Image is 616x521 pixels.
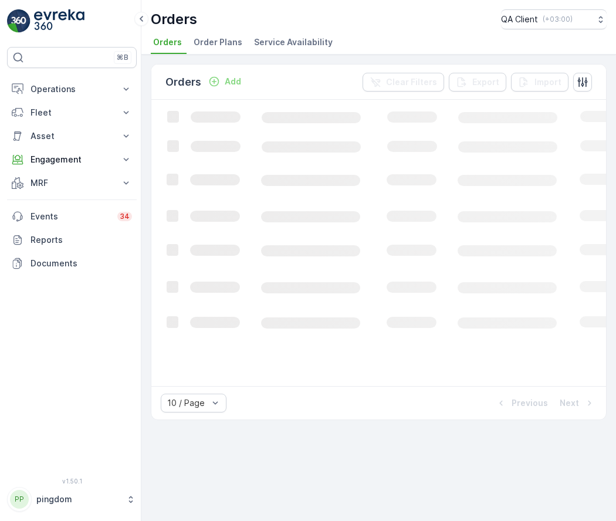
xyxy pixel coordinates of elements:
button: QA Client(+03:00) [501,9,607,29]
p: MRF [31,177,113,189]
img: logo_light-DOdMpM7g.png [34,9,84,33]
p: Export [472,76,499,88]
button: Import [511,73,568,92]
button: Asset [7,124,137,148]
button: MRF [7,171,137,195]
p: Asset [31,130,113,142]
span: Order Plans [194,36,242,48]
p: QA Client [501,13,538,25]
img: logo [7,9,31,33]
p: Previous [512,397,548,409]
p: Orders [165,74,201,90]
button: Engagement [7,148,137,171]
button: Clear Filters [363,73,444,92]
p: Orders [151,10,197,29]
button: Add [204,75,246,89]
span: Orders [153,36,182,48]
button: Fleet [7,101,137,124]
a: Reports [7,228,137,252]
button: PPpingdom [7,487,137,512]
p: 34 [120,212,130,221]
p: Documents [31,258,132,269]
a: Events34 [7,205,137,228]
span: v 1.50.1 [7,478,137,485]
p: Fleet [31,107,113,119]
p: Add [225,76,241,87]
button: Previous [494,396,549,410]
p: ⌘B [117,53,128,62]
p: ( +03:00 ) [543,15,573,24]
span: Service Availability [254,36,333,48]
p: pingdom [36,493,120,505]
p: Engagement [31,154,113,165]
button: Next [559,396,597,410]
p: Reports [31,234,132,246]
p: Events [31,211,110,222]
a: Documents [7,252,137,275]
div: PP [10,490,29,509]
button: Export [449,73,506,92]
p: Clear Filters [386,76,437,88]
button: Operations [7,77,137,101]
p: Next [560,397,579,409]
p: Operations [31,83,113,95]
p: Import [534,76,561,88]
